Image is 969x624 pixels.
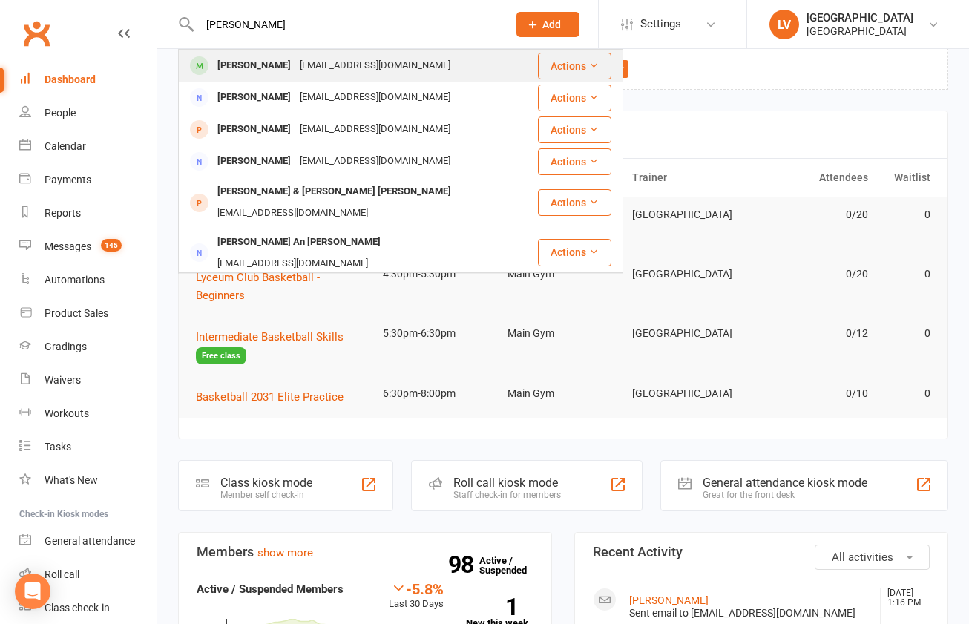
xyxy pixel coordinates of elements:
div: Workouts [45,407,89,419]
div: General attendance kiosk mode [703,476,867,490]
a: Waivers [19,364,157,397]
td: [GEOGRAPHIC_DATA] [625,316,750,351]
td: 0 [875,376,937,411]
button: Actions [538,239,611,266]
div: Open Intercom Messenger [15,574,50,609]
div: [PERSON_NAME] [213,87,295,108]
div: [EMAIL_ADDRESS][DOMAIN_NAME] [213,203,372,224]
a: Roll call [19,558,157,591]
button: Lyceum Club Basketball - Beginners [196,269,369,304]
td: [GEOGRAPHIC_DATA] [625,257,750,292]
td: Main Gym [501,257,625,292]
a: People [19,96,157,130]
a: Tasks [19,430,157,464]
div: General attendance [45,535,135,547]
th: Waitlist [875,159,937,197]
th: Trainer [625,159,750,197]
div: Payments [45,174,91,185]
td: 0/10 [750,376,875,411]
div: [EMAIL_ADDRESS][DOMAIN_NAME] [295,151,455,172]
td: Main Gym [501,316,625,351]
div: LV [769,10,799,39]
h3: Members [197,545,533,559]
button: All activities [815,545,930,570]
div: Class check-in [45,602,110,614]
div: -5.8% [389,580,444,597]
button: Add [516,12,579,37]
div: Messages [45,240,91,252]
div: [PERSON_NAME] An [PERSON_NAME] [213,231,385,253]
button: Actions [538,53,611,79]
button: Basketball 2031 Elite Practice [196,388,354,406]
div: Tasks [45,441,71,453]
a: Product Sales [19,297,157,330]
td: 5:30pm-6:30pm [376,316,501,351]
div: [GEOGRAPHIC_DATA] [807,24,913,38]
span: Settings [640,7,681,41]
span: Intermediate Basketball Skills [196,330,344,344]
div: [EMAIL_ADDRESS][DOMAIN_NAME] [295,55,455,76]
div: [EMAIL_ADDRESS][DOMAIN_NAME] [295,119,455,140]
a: Dashboard [19,63,157,96]
strong: 1 [466,596,518,618]
button: Actions [538,148,611,175]
a: [PERSON_NAME] [629,594,709,606]
div: [EMAIL_ADDRESS][DOMAIN_NAME] [295,87,455,108]
td: 0 [875,257,937,292]
span: Basketball 2031 Elite Practice [196,390,344,404]
div: Automations [45,274,105,286]
div: Product Sales [45,307,108,319]
div: [PERSON_NAME] [213,151,295,172]
div: [PERSON_NAME] & [PERSON_NAME] [PERSON_NAME] [213,181,456,203]
button: Actions [538,189,611,216]
div: [PERSON_NAME] [213,55,295,76]
time: [DATE] 1:16 PM [880,588,929,608]
span: All activities [832,551,893,564]
div: [GEOGRAPHIC_DATA] [807,11,913,24]
td: [GEOGRAPHIC_DATA] [625,376,750,411]
a: Automations [19,263,157,297]
td: [GEOGRAPHIC_DATA] [625,197,750,232]
td: 0/12 [750,316,875,351]
a: Messages 145 [19,230,157,263]
a: Clubworx [18,15,55,52]
div: Last 30 Days [389,580,444,612]
td: 6:30pm-8:00pm [376,376,501,411]
div: Reports [45,207,81,219]
strong: Active / Suspended Members [197,582,344,596]
div: Great for the front desk [703,490,867,500]
span: Sent email to [EMAIL_ADDRESS][DOMAIN_NAME] [629,607,855,619]
a: What's New [19,464,157,497]
div: Member self check-in [220,490,312,500]
button: Actions [538,116,611,143]
div: Staff check-in for members [453,490,561,500]
button: Intermediate Basketball SkillsFree class [196,328,369,364]
div: Roll call [45,568,79,580]
div: [EMAIL_ADDRESS][DOMAIN_NAME] [213,253,372,275]
td: 4:30pm-5:30pm [376,257,501,292]
div: People [45,107,76,119]
div: Dashboard [45,73,96,85]
span: Free class [196,347,246,364]
input: Search... [195,14,497,35]
div: [PERSON_NAME] [213,119,295,140]
td: Main Gym [501,376,625,411]
a: 98Active / Suspended [479,545,545,586]
div: Calendar [45,140,86,152]
div: Waivers [45,374,81,386]
div: Class kiosk mode [220,476,312,490]
td: 0/20 [750,197,875,232]
a: Workouts [19,397,157,430]
a: General attendance kiosk mode [19,525,157,558]
h3: Recent Activity [593,545,930,559]
a: Gradings [19,330,157,364]
a: Calendar [19,130,157,163]
div: Roll call kiosk mode [453,476,561,490]
td: 0 [875,316,937,351]
a: Reports [19,197,157,230]
span: 145 [101,239,122,252]
a: show more [257,546,313,559]
span: Add [542,19,561,30]
td: 0 [875,197,937,232]
button: Actions [538,85,611,111]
